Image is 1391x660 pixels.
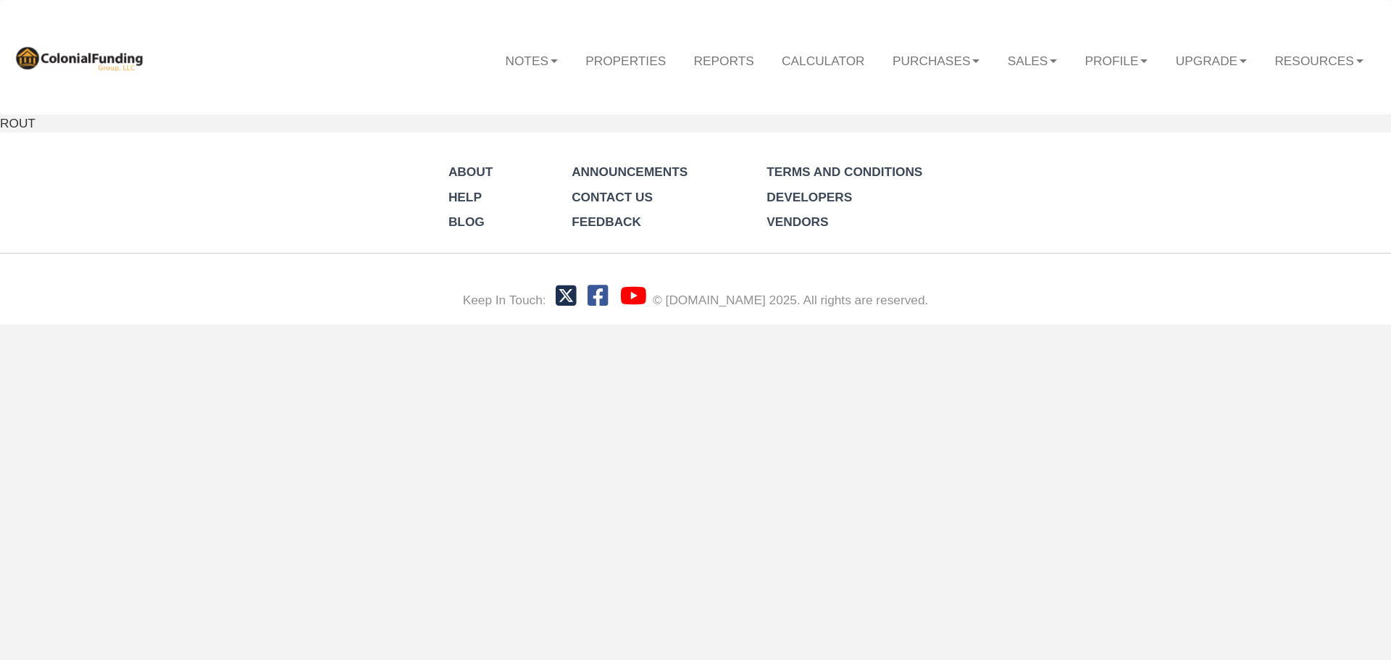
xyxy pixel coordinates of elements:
[766,190,852,204] a: Developers
[1071,39,1161,81] a: Profile
[448,190,482,204] a: Help
[448,214,485,229] a: Blog
[14,44,144,71] img: 569736
[491,39,572,81] a: Notes
[572,190,653,204] a: Contact Us
[766,164,922,179] a: Terms and Conditions
[1261,39,1377,81] a: Resources
[572,214,641,229] a: Feedback
[680,39,768,81] a: Reports
[768,39,879,81] a: Calculator
[448,164,493,179] a: About
[993,39,1071,81] a: Sales
[1162,39,1261,81] a: Upgrade
[463,291,546,309] div: Keep In Touch:
[572,164,688,179] a: Announcements
[766,214,828,229] a: Vendors
[572,39,680,81] a: Properties
[879,39,994,81] a: Purchases
[653,291,928,309] div: © [DOMAIN_NAME] 2025. All rights are reserved.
